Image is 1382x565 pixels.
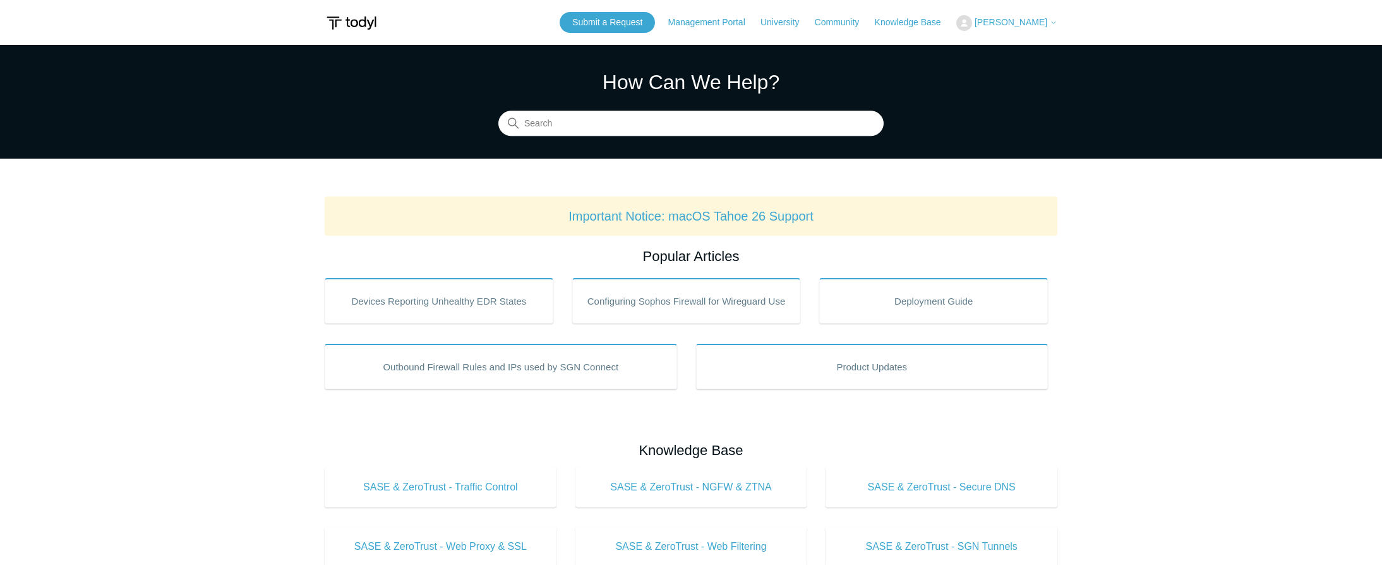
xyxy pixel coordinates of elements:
[575,467,807,507] a: SASE & ZeroTrust - NGFW & ZTNA
[325,246,1057,267] h2: Popular Articles
[844,539,1038,554] span: SASE & ZeroTrust - SGN Tunnels
[498,67,884,97] h1: How Can We Help?
[826,467,1057,507] a: SASE & ZeroTrust - Secure DNS
[325,11,378,35] img: Todyl Support Center Help Center home page
[875,16,954,29] a: Knowledge Base
[325,467,556,507] a: SASE & ZeroTrust - Traffic Control
[815,16,872,29] a: Community
[594,480,788,495] span: SASE & ZeroTrust - NGFW & ZTNA
[696,344,1049,389] a: Product Updates
[594,539,788,554] span: SASE & ZeroTrust - Web Filtering
[819,278,1048,324] a: Deployment Guide
[568,209,814,223] a: Important Notice: macOS Tahoe 26 Support
[956,15,1057,31] button: [PERSON_NAME]
[844,480,1038,495] span: SASE & ZeroTrust - Secure DNS
[325,440,1057,461] h2: Knowledge Base
[572,278,801,324] a: Configuring Sophos Firewall for Wireguard Use
[560,12,655,33] a: Submit a Request
[498,111,884,137] input: Search
[325,278,553,324] a: Devices Reporting Unhealthy EDR States
[668,16,758,29] a: Management Portal
[344,539,538,554] span: SASE & ZeroTrust - Web Proxy & SSL
[975,17,1047,27] span: [PERSON_NAME]
[325,344,677,389] a: Outbound Firewall Rules and IPs used by SGN Connect
[344,480,538,495] span: SASE & ZeroTrust - Traffic Control
[760,16,812,29] a: University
